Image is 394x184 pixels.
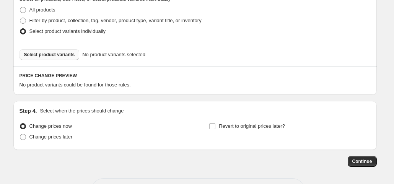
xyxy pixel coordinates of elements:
[352,158,372,164] span: Continue
[40,107,124,115] p: Select when the prices should change
[29,123,72,129] span: Change prices now
[24,52,75,58] span: Select product variants
[20,49,80,60] button: Select product variants
[20,107,37,115] h2: Step 4.
[348,156,377,167] button: Continue
[29,28,106,34] span: Select product variants individually
[29,134,73,140] span: Change prices later
[29,7,55,13] span: All products
[29,18,202,23] span: Filter by product, collection, tag, vendor, product type, variant title, or inventory
[20,73,371,79] h6: PRICE CHANGE PREVIEW
[20,82,131,88] span: No product variants could be found for those rules.
[219,123,285,129] span: Revert to original prices later?
[82,51,145,59] span: No product variants selected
